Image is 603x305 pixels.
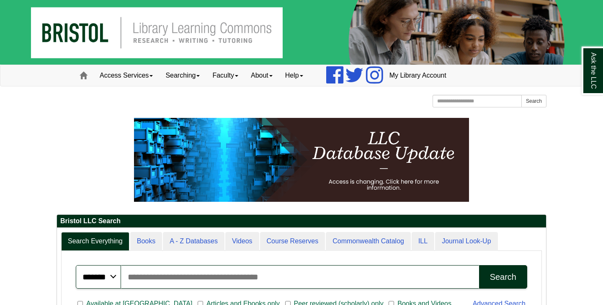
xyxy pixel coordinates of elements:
[412,232,434,251] a: ILL
[134,118,469,202] img: HTML tutorial
[159,65,206,86] a: Searching
[326,232,411,251] a: Commonwealth Catalog
[206,65,245,86] a: Faculty
[260,232,325,251] a: Course Reserves
[93,65,159,86] a: Access Services
[245,65,279,86] a: About
[435,232,497,251] a: Journal Look-Up
[490,272,516,282] div: Search
[279,65,309,86] a: Help
[521,95,546,107] button: Search
[57,215,546,228] h2: Bristol LLC Search
[61,232,129,251] a: Search Everything
[383,65,453,86] a: My Library Account
[225,232,259,251] a: Videos
[130,232,162,251] a: Books
[479,265,527,289] button: Search
[163,232,224,251] a: A - Z Databases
